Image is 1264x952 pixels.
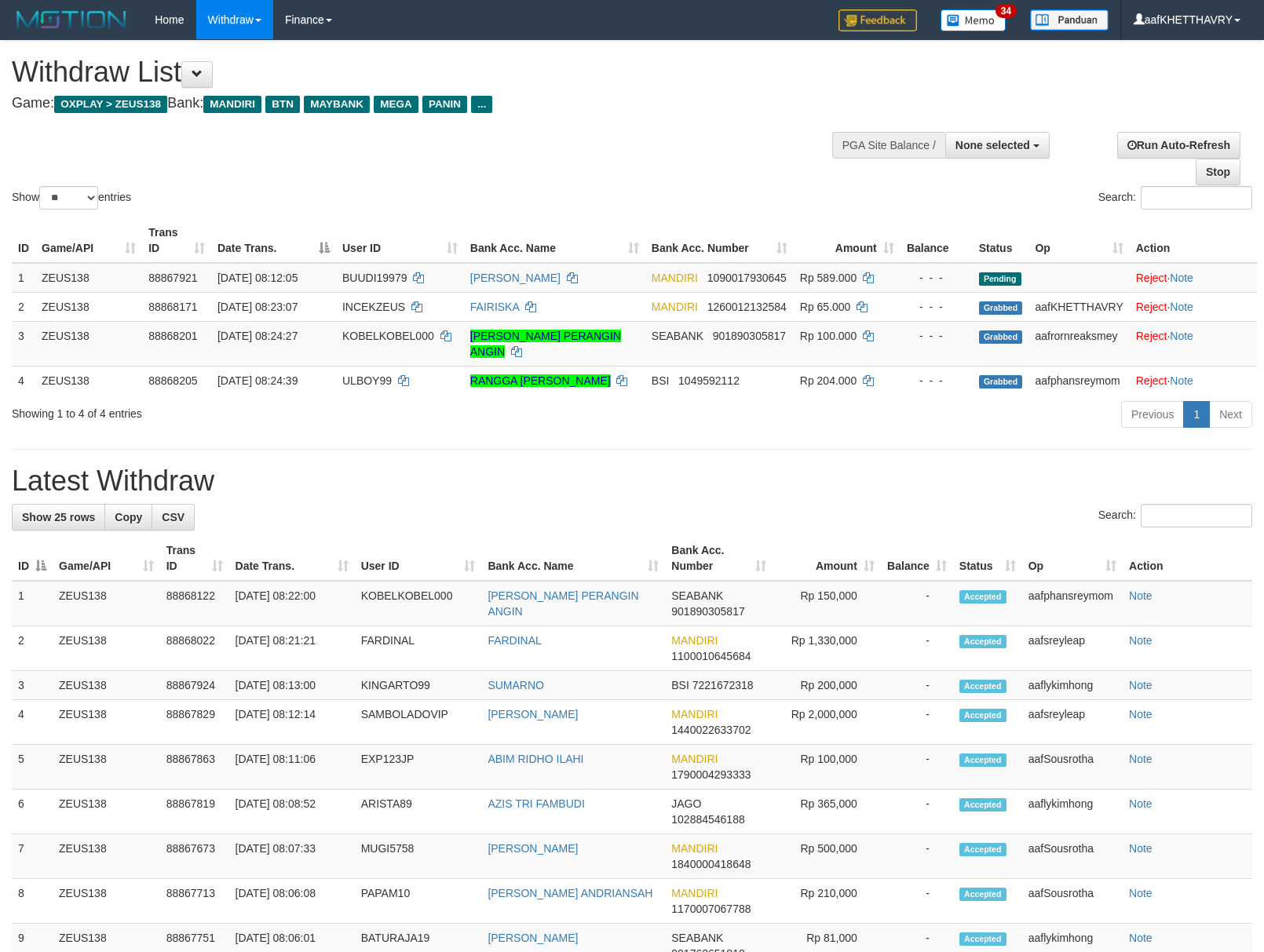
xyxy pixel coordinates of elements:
td: [DATE] 08:12:14 [229,700,355,745]
td: - [881,581,953,626]
a: [PERSON_NAME] [470,272,561,284]
a: [PERSON_NAME] [488,842,578,855]
th: Status [973,218,1029,263]
th: Op: activate to sort column ascending [1028,218,1129,263]
a: [PERSON_NAME] PERANGIN ANGIN [488,589,638,618]
td: 88867924 [160,671,229,700]
span: 34 [995,4,1017,18]
img: Feedback.jpg [838,9,917,31]
span: MANDIRI [671,753,718,765]
a: Note [1129,887,1153,899]
td: 6 [12,790,53,834]
span: PANIN [422,96,467,113]
td: - [881,700,953,745]
th: Game/API: activate to sort column ascending [53,536,160,581]
span: Copy 901890305817 to clipboard [713,330,786,342]
span: Copy 1440022633702 to clipboard [671,724,751,736]
a: Note [1129,753,1153,765]
a: Note [1129,589,1153,602]
span: MANDIRI [671,887,718,899]
span: Copy 102884546188 to clipboard [671,813,744,826]
a: Previous [1121,401,1184,428]
td: ZEUS138 [35,366,142,395]
span: Accepted [959,680,1006,693]
span: MEGA [374,96,418,113]
span: Show 25 rows [22,511,95,523]
a: Note [1170,301,1193,313]
span: MANDIRI [671,708,718,720]
a: Run Auto-Refresh [1117,132,1240,159]
a: RANGGA [PERSON_NAME] [470,374,611,387]
td: 4 [12,700,53,745]
th: Amount: activate to sort column ascending [794,218,901,263]
span: Copy 1090017930645 to clipboard [707,272,787,284]
td: KINGARTO99 [355,671,482,700]
span: KOBELKOBEL000 [342,330,434,342]
img: MOTION_logo.png [12,8,131,31]
th: Balance: activate to sort column ascending [881,536,953,581]
a: CSV [152,504,195,531]
td: - [881,879,953,924]
td: [DATE] 08:11:06 [229,745,355,790]
td: MUGI5758 [355,834,482,879]
td: aafSousrotha [1022,745,1123,790]
span: ULBOY99 [342,374,392,387]
span: Accepted [959,709,1006,722]
span: Grabbed [979,301,1023,315]
span: Copy 1100010645684 to clipboard [671,650,751,662]
span: 88868171 [148,301,197,313]
th: Trans ID: activate to sort column ascending [142,218,211,263]
td: 88868022 [160,626,229,671]
a: Note [1129,634,1153,647]
span: BSI [652,374,670,387]
td: ZEUS138 [53,700,160,745]
th: Game/API: activate to sort column ascending [35,218,142,263]
span: CSV [162,511,184,523]
th: ID: activate to sort column descending [12,536,53,581]
img: Button%20Memo.svg [941,9,1006,31]
th: Action [1130,218,1257,263]
a: Show 25 rows [12,504,105,531]
label: Show entries [12,186,131,210]
label: Search: [1098,504,1252,527]
a: [PERSON_NAME] [488,932,578,944]
button: None selected [945,132,1050,159]
span: BSI [671,679,689,691]
td: 88867673 [160,834,229,879]
td: 7 [12,834,53,879]
td: 88868122 [160,581,229,626]
td: · [1130,321,1257,366]
td: aaflykimhong [1022,671,1123,700]
td: 5 [12,745,53,790]
span: [DATE] 08:24:39 [217,374,298,387]
span: Copy 1840000418648 to clipboard [671,858,751,870]
td: [DATE] 08:06:08 [229,879,355,924]
div: Showing 1 to 4 of 4 entries [12,399,515,421]
td: ZEUS138 [53,671,160,700]
span: ... [471,96,492,113]
td: 3 [12,321,35,366]
td: 8 [12,879,53,924]
span: Accepted [959,888,1006,901]
td: 88867713 [160,879,229,924]
span: MANDIRI [652,272,698,284]
span: 88868201 [148,330,197,342]
td: 88867829 [160,700,229,745]
span: [DATE] 08:24:27 [217,330,298,342]
th: Bank Acc. Name: activate to sort column ascending [481,536,665,581]
a: Note [1129,679,1153,691]
a: Note [1170,330,1193,342]
span: BTN [265,96,300,113]
span: Grabbed [979,375,1023,388]
a: Reject [1136,301,1167,313]
td: Rp 365,000 [773,790,881,834]
span: Rp 65.000 [800,301,851,313]
th: ID [12,218,35,263]
div: - - - [907,270,966,286]
td: [DATE] 08:22:00 [229,581,355,626]
td: 1 [12,581,53,626]
td: ZEUS138 [35,263,142,293]
a: Reject [1136,272,1167,284]
a: Note [1170,272,1193,284]
td: aafphansreymom [1022,581,1123,626]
